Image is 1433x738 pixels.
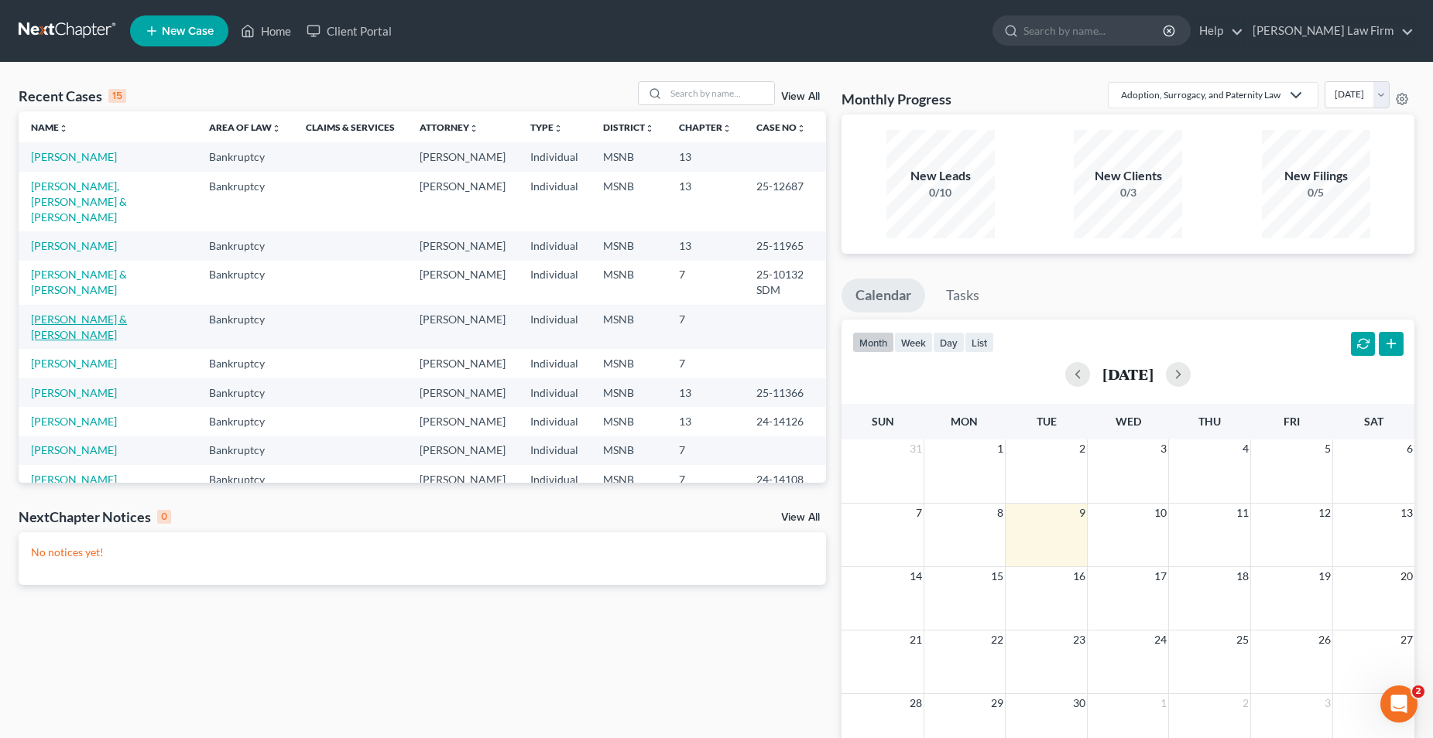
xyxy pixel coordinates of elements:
[989,567,1005,586] span: 15
[591,305,667,349] td: MSNB
[781,512,820,523] a: View All
[591,349,667,378] td: MSNB
[1241,439,1250,458] span: 4
[31,121,68,133] a: Nameunfold_more
[31,357,117,370] a: [PERSON_NAME]
[908,439,924,458] span: 31
[591,465,667,494] td: MSNB
[591,172,667,231] td: MSNB
[1198,415,1221,428] span: Thu
[1317,567,1332,586] span: 19
[407,231,518,260] td: [PERSON_NAME]
[894,332,933,353] button: week
[996,439,1005,458] span: 1
[886,167,995,185] div: New Leads
[667,261,744,305] td: 7
[469,124,478,133] i: unfold_more
[31,239,117,252] a: [PERSON_NAME]
[908,694,924,712] span: 28
[518,407,591,436] td: Individual
[679,121,732,133] a: Chapterunfold_more
[914,504,924,522] span: 7
[591,378,667,407] td: MSNB
[667,378,744,407] td: 13
[667,305,744,349] td: 7
[667,172,744,231] td: 13
[951,415,978,428] span: Mon
[407,172,518,231] td: [PERSON_NAME]
[518,172,591,231] td: Individual
[744,261,827,305] td: 25-10132 SDM
[407,349,518,378] td: [PERSON_NAME]
[299,17,399,45] a: Client Portal
[872,415,894,428] span: Sun
[722,124,732,133] i: unfold_more
[1262,185,1370,200] div: 0/5
[1317,630,1332,649] span: 26
[31,268,127,296] a: [PERSON_NAME] & [PERSON_NAME]
[31,443,117,456] a: [PERSON_NAME]
[31,313,127,341] a: [PERSON_NAME] & [PERSON_NAME]
[407,436,518,465] td: [PERSON_NAME]
[667,349,744,378] td: 7
[666,82,774,104] input: Search by name...
[744,407,827,436] td: 24-14126
[197,142,293,171] td: Bankruptcy
[19,87,126,105] div: Recent Cases
[197,349,293,378] td: Bankruptcy
[1405,439,1414,458] span: 6
[744,378,827,407] td: 25-11366
[1159,439,1168,458] span: 3
[293,111,407,142] th: Claims & Services
[1116,415,1141,428] span: Wed
[197,261,293,305] td: Bankruptcy
[591,436,667,465] td: MSNB
[407,407,518,436] td: [PERSON_NAME]
[667,436,744,465] td: 7
[272,124,281,133] i: unfold_more
[1235,630,1250,649] span: 25
[1317,504,1332,522] span: 12
[1037,415,1057,428] span: Tue
[932,278,993,313] a: Tasks
[603,121,654,133] a: Districtunfold_more
[1235,504,1250,522] span: 11
[31,473,117,486] a: [PERSON_NAME]
[59,124,68,133] i: unfold_more
[518,436,591,465] td: Individual
[1153,504,1168,522] span: 10
[233,17,299,45] a: Home
[31,545,814,560] p: No notices yet!
[407,305,518,349] td: [PERSON_NAME]
[1262,167,1370,185] div: New Filings
[31,150,117,163] a: [PERSON_NAME]
[518,378,591,407] td: Individual
[781,91,820,102] a: View All
[908,630,924,649] span: 21
[591,407,667,436] td: MSNB
[667,142,744,171] td: 13
[989,694,1005,712] span: 29
[162,26,214,37] span: New Case
[1153,630,1168,649] span: 24
[667,465,744,494] td: 7
[1071,567,1087,586] span: 16
[1323,694,1332,712] span: 3
[842,90,951,108] h3: Monthly Progress
[996,504,1005,522] span: 8
[1078,504,1087,522] span: 9
[518,261,591,305] td: Individual
[645,124,654,133] i: unfold_more
[797,124,806,133] i: unfold_more
[1074,185,1182,200] div: 0/3
[1078,439,1087,458] span: 2
[965,332,994,353] button: list
[407,465,518,494] td: [PERSON_NAME]
[667,407,744,436] td: 13
[518,465,591,494] td: Individual
[744,231,827,260] td: 25-11965
[1074,167,1182,185] div: New Clients
[756,121,806,133] a: Case Nounfold_more
[1380,685,1418,723] iframe: Intercom live chat
[209,121,281,133] a: Area of Lawunfold_more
